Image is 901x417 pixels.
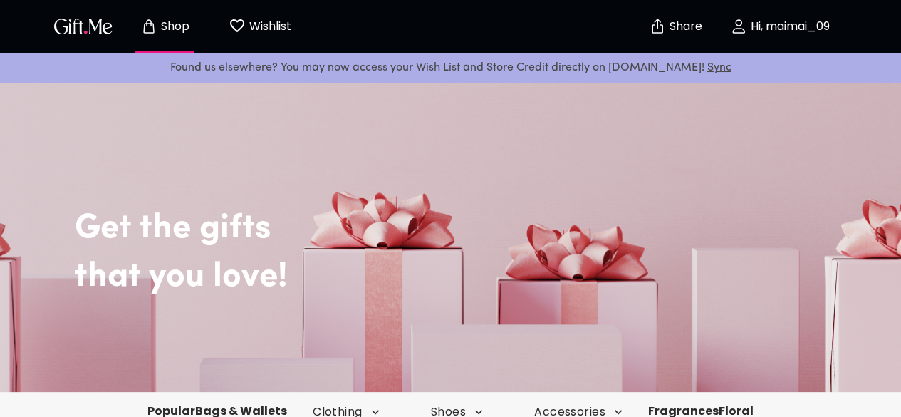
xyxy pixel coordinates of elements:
[125,4,204,49] button: Store page
[11,58,890,77] p: Found us elsewhere? You may now access your Wish List and Store Credit directly on [DOMAIN_NAME]!
[75,257,890,298] h2: that you love!
[650,1,700,51] button: Share
[157,21,189,33] p: Shop
[221,4,299,49] button: Wishlist page
[709,4,851,49] button: Hi, maimai_09
[51,16,115,36] img: GiftMe Logo
[50,18,117,35] button: GiftMe Logo
[75,165,890,249] h2: Get the gifts
[649,18,666,35] img: secure
[666,21,702,33] p: Share
[707,62,731,73] a: Sync
[246,17,291,36] p: Wishlist
[747,21,830,33] p: Hi, maimai_09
